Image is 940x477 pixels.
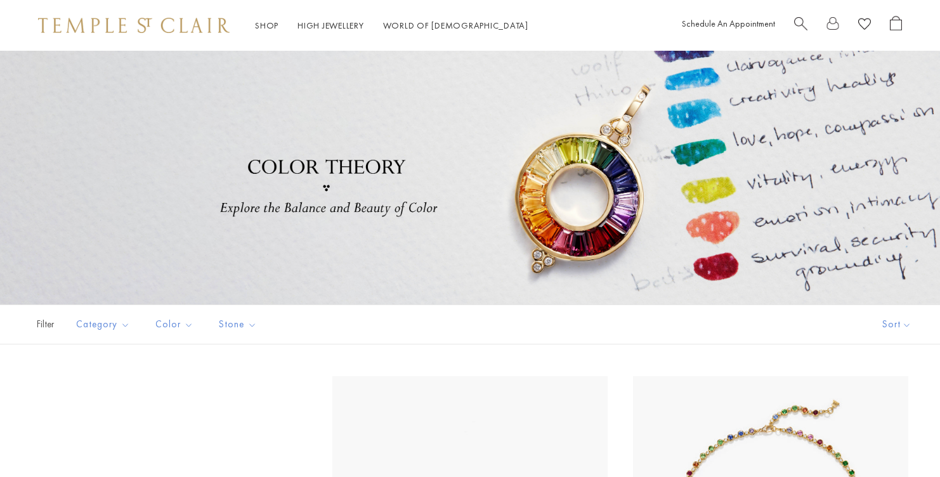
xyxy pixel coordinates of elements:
[212,317,266,332] span: Stone
[38,18,230,33] img: Temple St. Clair
[877,417,927,464] iframe: Gorgias live chat messenger
[794,16,807,36] a: Search
[70,317,140,332] span: Category
[146,310,203,339] button: Color
[297,20,364,31] a: High JewelleryHigh Jewellery
[854,305,940,344] button: Show sort by
[682,18,775,29] a: Schedule An Appointment
[255,20,278,31] a: ShopShop
[383,20,528,31] a: World of [DEMOGRAPHIC_DATA]World of [DEMOGRAPHIC_DATA]
[209,310,266,339] button: Stone
[890,16,902,36] a: Open Shopping Bag
[149,317,203,332] span: Color
[858,16,871,36] a: View Wishlist
[67,310,140,339] button: Category
[255,18,528,34] nav: Main navigation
